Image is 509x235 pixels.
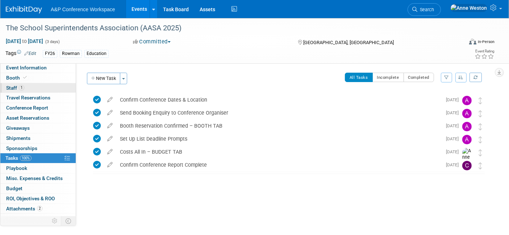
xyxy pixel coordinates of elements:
span: 1 [19,85,24,90]
button: Committed [130,38,174,46]
span: Playbook [6,165,27,171]
a: edit [104,162,116,168]
span: Event Information [6,65,47,70]
i: Move task [479,136,482,143]
img: Amanda Oney [462,135,472,144]
a: Misc. Expenses & Credits [0,174,76,183]
span: Shipments [6,135,30,141]
span: Asset Reservations [6,115,49,121]
span: 100% [20,155,32,161]
i: Move task [479,149,482,156]
img: ExhibitDay [6,6,42,13]
img: Carrie Brandon [462,161,472,170]
img: Amanda Oney [462,96,472,105]
span: [DATE] [446,136,462,141]
i: Booth reservation complete [23,76,27,80]
span: more [5,215,16,221]
td: Toggle Event Tabs [61,216,76,226]
a: edit [104,123,116,129]
button: Completed [404,73,434,82]
span: Conference Report [6,105,48,111]
span: [DATE] [446,149,462,154]
span: Giveaways [6,125,30,131]
img: Amanda Oney [462,122,472,131]
a: ROI, Objectives & ROO [0,194,76,204]
i: Move task [479,162,482,169]
span: [DATE] [446,123,462,128]
a: Budget [0,184,76,193]
div: The School Superintendents Association (AASA 2025) [3,22,453,35]
a: Sponsorships [0,144,76,153]
img: Anne Weston [450,4,487,12]
span: Travel Reservations [6,95,50,101]
span: ROI, Objectives & ROO [6,196,55,201]
div: Costs All In – BUDGET TAB [116,146,442,158]
img: Anne Weston [462,148,473,174]
button: New Task [87,73,120,84]
a: Staff1 [0,83,76,93]
a: Tasks100% [0,153,76,163]
div: Rowman [60,50,82,57]
td: Tags [5,50,36,58]
a: Attachments2 [0,204,76,214]
span: (3 days) [45,39,60,44]
span: [DATE] [DATE] [5,38,43,44]
span: Staff [6,85,24,91]
i: Move task [479,97,482,104]
div: FY26 [43,50,57,57]
div: Set Up List Deadline Prompts [116,133,442,145]
img: Format-Inperson.png [469,39,476,44]
span: A&P Conference Workspace [51,7,115,12]
div: Confirm Conference Dates & Location [116,94,442,106]
a: Search [408,3,441,16]
i: Move task [479,123,482,130]
a: edit [104,110,116,116]
div: Event Rating [475,50,494,53]
div: Education [84,50,109,57]
span: Booth [6,75,28,81]
span: [DATE] [446,110,462,115]
i: Move task [479,110,482,117]
a: Giveaways [0,123,76,133]
span: [DATE] [446,162,462,167]
span: 2 [37,206,42,211]
a: Shipments [0,133,76,143]
a: edit [104,136,116,142]
div: Confirm Conference Report Complete [116,159,442,171]
span: Budget [6,185,22,191]
a: Conference Report [0,103,76,113]
span: Misc. Expenses & Credits [6,175,63,181]
div: Booth Reservation Confirmed – BOOTH TAB [116,120,442,132]
td: Personalize Event Tab Strip [49,216,61,226]
span: Search [417,7,434,12]
span: Tasks [5,155,32,161]
img: Amanda Oney [462,109,472,118]
button: All Tasks [345,73,373,82]
a: more [0,214,76,223]
span: [DATE] [446,97,462,102]
a: edit [104,149,116,155]
a: Asset Reservations [0,113,76,123]
a: Edit [24,51,36,56]
button: Incomplete [372,73,404,82]
span: Attachments [6,206,42,211]
span: to [21,38,28,44]
a: Booth [0,73,76,83]
span: Sponsorships [6,145,37,151]
a: Playbook [0,163,76,173]
div: Send Booking Enquiry to Conference Organiser [116,107,442,119]
span: [GEOGRAPHIC_DATA], [GEOGRAPHIC_DATA] [303,40,394,45]
a: Travel Reservations [0,93,76,103]
a: edit [104,97,116,103]
div: Event Format [422,38,495,48]
a: Event Information [0,63,76,73]
a: Refresh [470,73,482,82]
div: In-Person [477,39,495,44]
